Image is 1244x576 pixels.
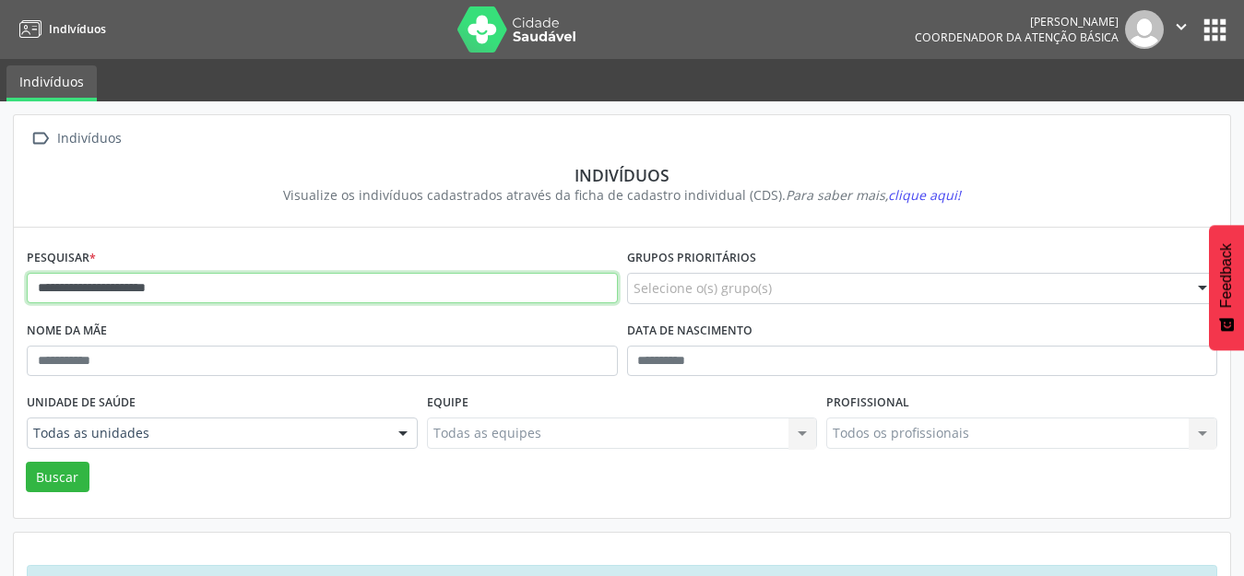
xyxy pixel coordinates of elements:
[1171,17,1191,37] i: 
[1164,10,1199,49] button: 
[915,29,1119,45] span: Coordenador da Atenção Básica
[1218,243,1235,308] span: Feedback
[6,65,97,101] a: Indivíduos
[1199,14,1231,46] button: apps
[40,165,1204,185] div: Indivíduos
[786,186,961,204] i: Para saber mais,
[13,14,106,44] a: Indivíduos
[27,244,96,273] label: Pesquisar
[915,14,1119,29] div: [PERSON_NAME]
[627,317,752,346] label: Data de nascimento
[1209,225,1244,350] button: Feedback - Mostrar pesquisa
[826,389,909,417] label: Profissional
[1125,10,1164,49] img: img
[53,125,124,152] div: Indivíduos
[27,389,136,417] label: Unidade de saúde
[427,389,468,417] label: Equipe
[634,278,772,298] span: Selecione o(s) grupo(s)
[27,125,124,152] a:  Indivíduos
[27,317,107,346] label: Nome da mãe
[27,125,53,152] i: 
[888,186,961,204] span: clique aqui!
[33,424,380,442] span: Todas as unidades
[49,21,106,37] span: Indivíduos
[627,244,756,273] label: Grupos prioritários
[40,185,1204,205] div: Visualize os indivíduos cadastrados através da ficha de cadastro individual (CDS).
[26,462,89,493] button: Buscar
